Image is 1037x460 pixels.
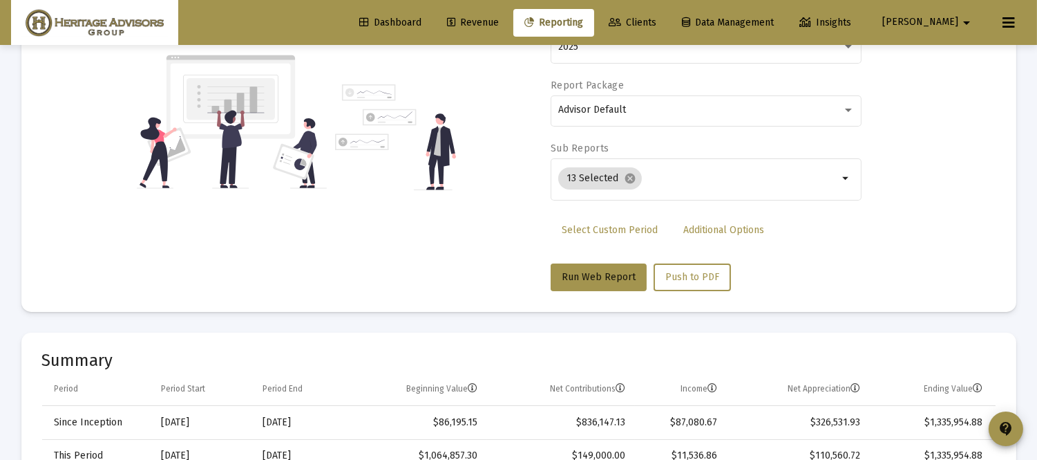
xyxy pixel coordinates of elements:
[924,383,983,394] div: Ending Value
[562,271,636,283] span: Run Web Report
[799,17,851,28] span: Insights
[558,165,838,192] mat-chip-list: Selection
[551,142,609,154] label: Sub Reports
[558,41,578,53] span: 2025
[654,264,731,291] button: Push to PDF
[42,373,151,406] td: Column Period
[447,17,499,28] span: Revenue
[551,80,624,91] label: Report Package
[513,9,594,37] a: Reporting
[635,406,727,439] td: $87,080.67
[681,383,717,394] div: Income
[487,373,635,406] td: Column Net Contributions
[406,383,477,394] div: Beginning Value
[788,383,860,394] div: Net Appreciation
[665,271,719,283] span: Push to PDF
[551,264,647,291] button: Run Web Report
[609,17,656,28] span: Clients
[558,167,642,190] mat-chip: 13 Selected
[161,383,205,394] div: Period Start
[21,9,168,37] img: Dashboard
[882,17,958,28] span: [PERSON_NAME]
[788,9,862,37] a: Insights
[635,373,727,406] td: Column Income
[550,383,625,394] div: Net Contributions
[870,406,995,439] td: $1,335,954.88
[727,406,870,439] td: $326,531.93
[683,224,764,236] span: Additional Options
[359,17,421,28] span: Dashboard
[42,353,996,367] mat-card-title: Summary
[682,17,774,28] span: Data Management
[958,9,975,37] mat-icon: arrow_drop_down
[161,416,243,430] div: [DATE]
[998,421,1014,437] mat-icon: contact_support
[348,9,432,37] a: Dashboard
[598,9,667,37] a: Clients
[436,9,510,37] a: Revenue
[562,224,658,236] span: Select Custom Period
[866,8,991,36] button: [PERSON_NAME]
[349,406,487,439] td: $86,195.15
[624,172,636,185] mat-icon: cancel
[671,9,785,37] a: Data Management
[137,53,327,190] img: reporting
[263,383,303,394] div: Period End
[727,373,870,406] td: Column Net Appreciation
[524,17,583,28] span: Reporting
[55,383,79,394] div: Period
[253,373,349,406] td: Column Period End
[838,170,855,187] mat-icon: arrow_drop_down
[487,406,635,439] td: $836,147.13
[42,406,151,439] td: Since Inception
[558,104,626,116] span: Advisor Default
[870,373,995,406] td: Column Ending Value
[263,416,339,430] div: [DATE]
[349,373,487,406] td: Column Beginning Value
[151,373,253,406] td: Column Period Start
[335,84,456,190] img: reporting-alt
